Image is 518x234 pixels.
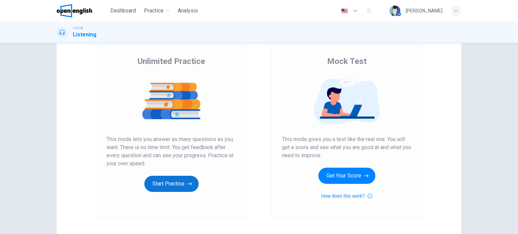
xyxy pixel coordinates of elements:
img: en [340,8,349,13]
span: This mode lets you answer as many questions as you want. There is no time limit. You get feedback... [107,135,236,168]
span: Mock Test [327,56,367,67]
button: Practice [141,5,172,17]
button: Analysis [175,5,201,17]
span: Practice [144,7,164,15]
span: This mode gives you a test like the real one. You will get a score and see what you are good at a... [282,135,411,160]
button: Start Practice [144,176,199,192]
span: Analysis [178,7,198,15]
button: Get Your Score [318,168,375,184]
div: [PERSON_NAME] [406,7,442,15]
span: TOEIC® [73,26,83,31]
button: How does this work? [321,192,372,200]
img: Profile picture [390,5,400,16]
button: Dashboard [108,5,139,17]
img: OpenEnglish logo [57,4,92,18]
span: Unlimited Practice [138,56,205,67]
h1: Listening [73,31,96,39]
span: Dashboard [110,7,136,15]
a: OpenEnglish logo [57,4,108,18]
